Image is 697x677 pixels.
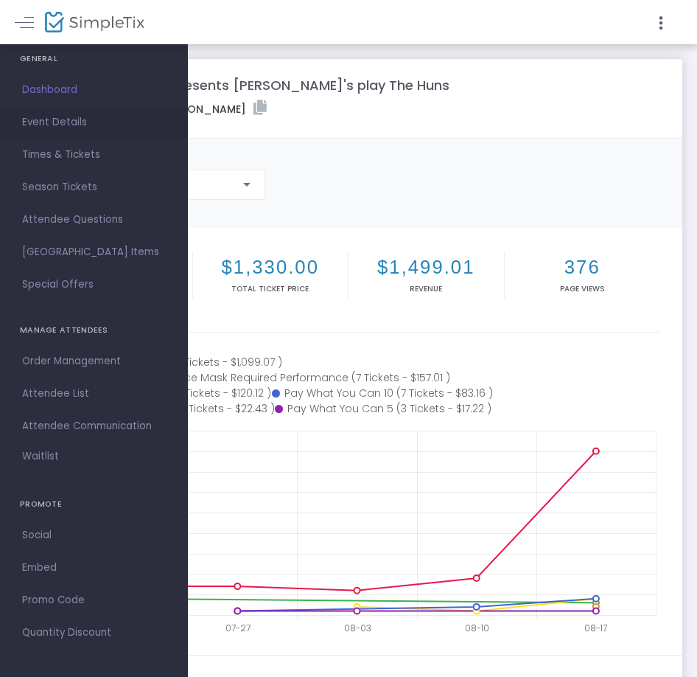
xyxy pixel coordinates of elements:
[196,256,346,279] h2: $1,330.00
[22,243,166,262] span: [GEOGRAPHIC_DATA] Items
[22,623,166,642] span: Quantity Discount
[196,283,346,294] p: Total Ticket Price
[22,210,166,229] span: Attendee Questions
[344,622,371,634] text: 08-03
[22,178,166,197] span: Season Tickets
[20,490,168,519] h4: PROMOTE
[22,80,166,100] span: Dashboard
[22,352,166,371] span: Order Management
[22,113,166,132] span: Event Details
[508,256,658,279] h2: 376
[465,622,489,634] text: 08-10
[351,256,501,279] h2: $1,499.01
[22,558,166,577] span: Embed
[22,591,166,610] span: Promo Code
[508,283,658,294] p: Page Views
[37,75,449,95] m-panel-title: Matchstick Theatre presents [PERSON_NAME]'s play The Huns
[22,145,166,164] span: Times & Tickets
[20,44,168,74] h4: GENERAL
[22,526,166,545] span: Social
[22,384,166,403] span: Attendee List
[20,316,168,345] h4: MANAGE ATTENDEES
[225,622,251,634] text: 07-27
[22,449,59,464] span: Waitlist
[22,275,166,294] span: Special Offers
[351,283,501,294] p: Revenue
[584,622,607,634] text: 08-17
[22,417,166,436] span: Attendee Communication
